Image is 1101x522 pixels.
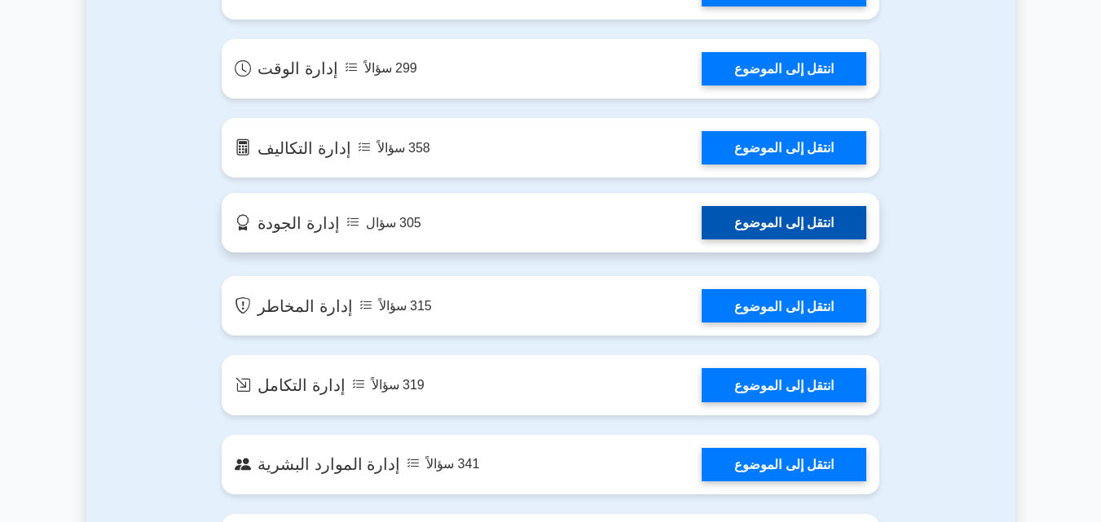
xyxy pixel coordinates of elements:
[702,289,866,322] a: انتقل إلى الموضوع
[702,52,866,86] a: انتقل إلى الموضوع
[702,206,866,239] a: انتقل إلى الموضوع
[702,368,866,401] a: انتقل إلى الموضوع
[702,448,866,481] a: انتقل إلى الموضوع
[702,131,866,164] a: انتقل إلى الموضوع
